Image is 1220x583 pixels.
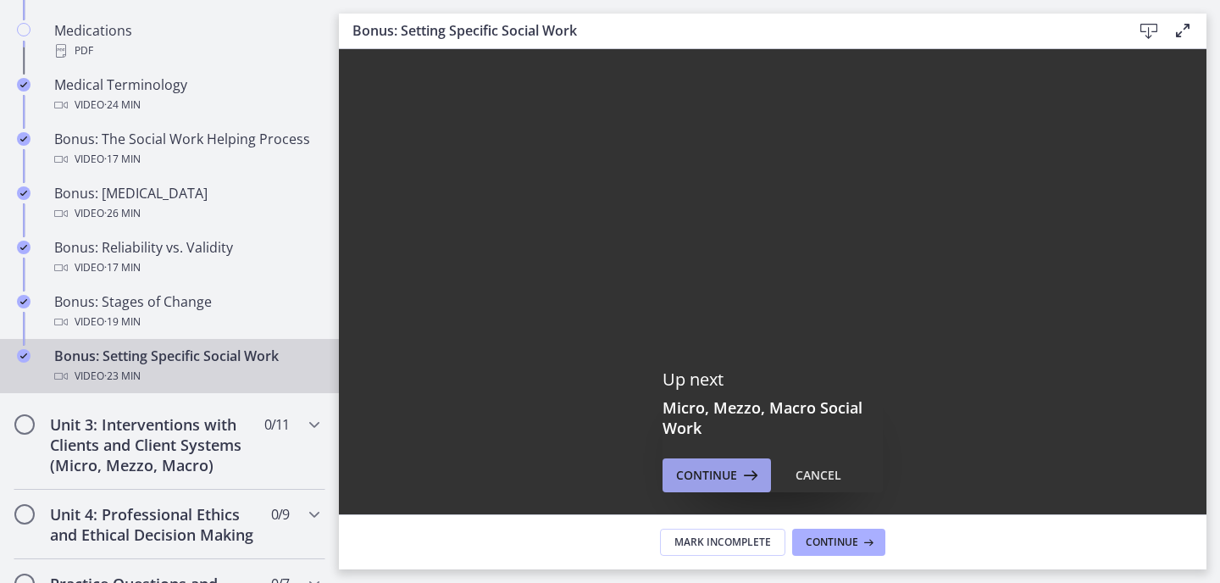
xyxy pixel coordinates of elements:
[796,465,841,486] div: Cancel
[806,536,858,549] span: Continue
[50,414,257,475] h2: Unit 3: Interventions with Clients and Client Systems (Micro, Mezzo, Macro)
[104,366,141,386] span: · 23 min
[54,312,319,332] div: Video
[50,504,257,545] h2: Unit 4: Professional Ethics and Ethical Decision Making
[264,414,289,435] span: 0 / 11
[54,183,319,224] div: Bonus: [MEDICAL_DATA]
[54,95,319,115] div: Video
[676,465,737,486] span: Continue
[54,366,319,386] div: Video
[104,258,141,278] span: · 17 min
[17,186,30,200] i: Completed
[17,132,30,146] i: Completed
[792,529,885,556] button: Continue
[54,203,319,224] div: Video
[54,75,319,115] div: Medical Terminology
[663,369,883,391] p: Up next
[17,295,30,308] i: Completed
[54,237,319,278] div: Bonus: Reliability vs. Validity
[104,149,141,169] span: · 17 min
[17,241,30,254] i: Completed
[104,203,141,224] span: · 26 min
[660,529,785,556] button: Mark Incomplete
[782,458,855,492] button: Cancel
[271,504,289,525] span: 0 / 9
[674,536,771,549] span: Mark Incomplete
[17,349,30,363] i: Completed
[352,20,1105,41] h3: Bonus: Setting Specific Social Work
[104,95,141,115] span: · 24 min
[54,41,319,61] div: PDF
[663,397,883,438] h3: Micro, Mezzo, Macro Social Work
[54,346,319,386] div: Bonus: Setting Specific Social Work
[663,458,771,492] button: Continue
[54,149,319,169] div: Video
[54,20,319,61] div: Medications
[104,312,141,332] span: · 19 min
[17,78,30,92] i: Completed
[54,291,319,332] div: Bonus: Stages of Change
[54,129,319,169] div: Bonus: The Social Work Helping Process
[54,258,319,278] div: Video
